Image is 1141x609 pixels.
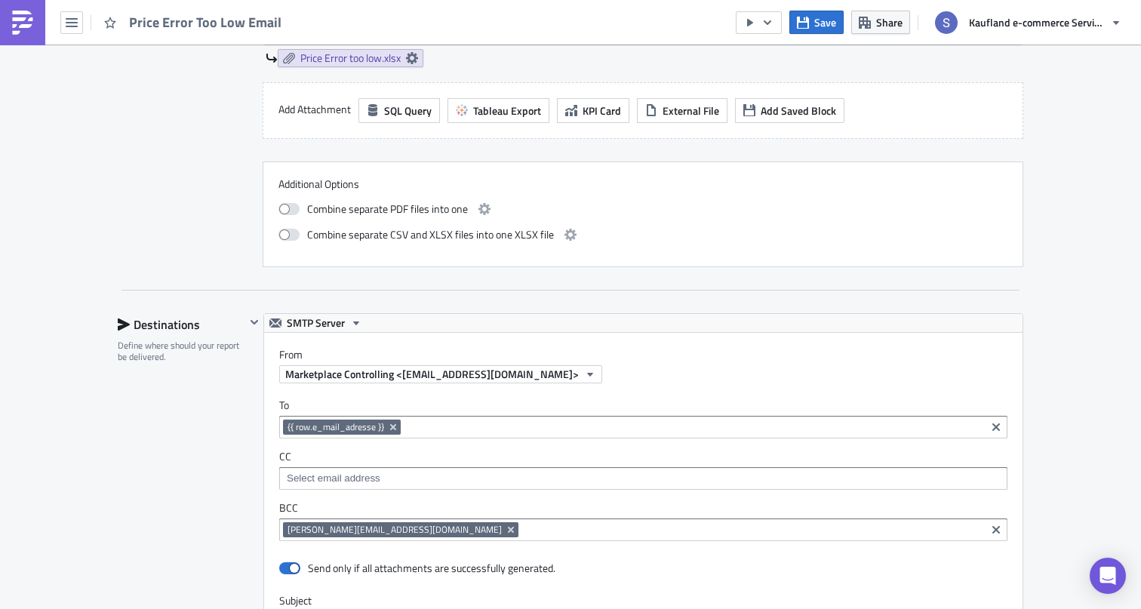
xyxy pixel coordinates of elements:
[307,200,468,218] span: Combine separate PDF files into one
[987,521,1005,539] button: Clear selected items
[129,14,283,31] span: Price Error Too Low Email
[6,36,721,51] p: {% if row.preferred_email_language=='sk' %}
[278,98,351,121] label: Add Attachment
[264,314,368,332] button: SMTP Server
[987,418,1005,436] button: Clear selected items
[851,11,910,34] button: Share
[761,103,836,118] span: Add Saved Block
[387,420,401,435] button: Remove Tag
[557,98,629,123] button: KPI Card
[118,313,245,336] div: Destinations
[6,112,389,124] span: Skontrolujte, prosím, či sú ceny produktov uvedených v prílohe správne.
[735,98,844,123] button: Add Saved Block
[118,340,245,363] div: Define where should your report be delivered.
[288,524,502,536] span: [PERSON_NAME][EMAIL_ADDRESS][DOMAIN_NAME]
[279,348,1023,361] label: From
[300,51,401,65] span: Price Error too low.xlsx
[307,226,554,244] span: Combine separate CSV and XLSX files into one XLSX file
[278,177,1007,191] label: Additional Options
[36,134,267,146] span: V môžete vidieť aktuálnu cenu produktu.
[283,471,1002,486] input: Select em ail add ress
[6,8,112,20] span: english version below
[969,14,1105,30] span: Kaufland e-commerce Services GmbH & Co. KG
[279,501,1007,515] label: BCC
[358,98,440,123] button: SQL Query
[789,11,844,34] button: Save
[44,134,80,146] em: stĺpci H
[278,49,423,67] a: Price Error too low.xlsx
[11,11,35,35] img: PushMetrics
[473,103,541,118] span: Tableau Export
[505,522,518,537] button: Remove Tag
[288,421,384,433] span: {{ row.e_mail_adresse }}
[285,366,579,382] span: Marketplace Controlling <[EMAIL_ADDRESS][DOMAIN_NAME]>
[6,89,316,101] span: domnievame sa, že pri vytváraní vašich ponúk došlo k chybám.
[583,103,621,118] span: KPI Card
[197,65,319,78] strong: {{ row.seller_name }}
[384,103,432,118] span: SQL Query
[279,594,1007,607] label: Subject
[1090,558,1126,594] div: Open Intercom Messenger
[279,398,1007,412] label: To
[926,6,1130,39] button: Kaufland e-commerce Services GmbH & Co. KG
[876,14,903,30] span: Share
[279,450,1007,463] label: CC
[933,10,959,35] img: Avatar
[287,314,345,332] span: SMTP Server
[6,66,197,78] span: Vážená predajkyňa, vážený predajca
[308,561,555,575] div: Send only if all attachments are successfully generated.
[637,98,727,123] button: External File
[447,98,549,123] button: Tableau Export
[814,14,836,30] span: Save
[245,313,263,331] button: Hide content
[663,103,719,118] span: External File
[279,365,602,383] button: Marketplace Controlling <[EMAIL_ADDRESS][DOMAIN_NAME]>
